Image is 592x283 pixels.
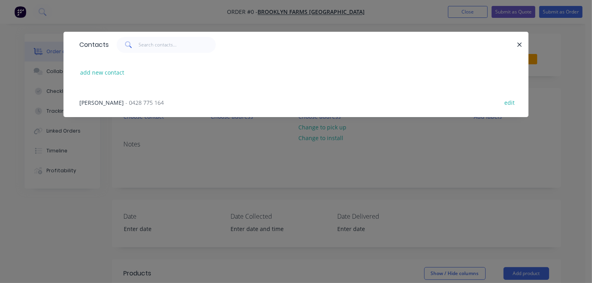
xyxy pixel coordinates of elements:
input: Search contacts... [139,37,216,53]
span: - 0428 775 164 [125,99,164,106]
button: add new contact [76,67,129,78]
span: [PERSON_NAME] [79,99,124,106]
div: Contacts [75,32,109,58]
button: edit [500,97,519,108]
